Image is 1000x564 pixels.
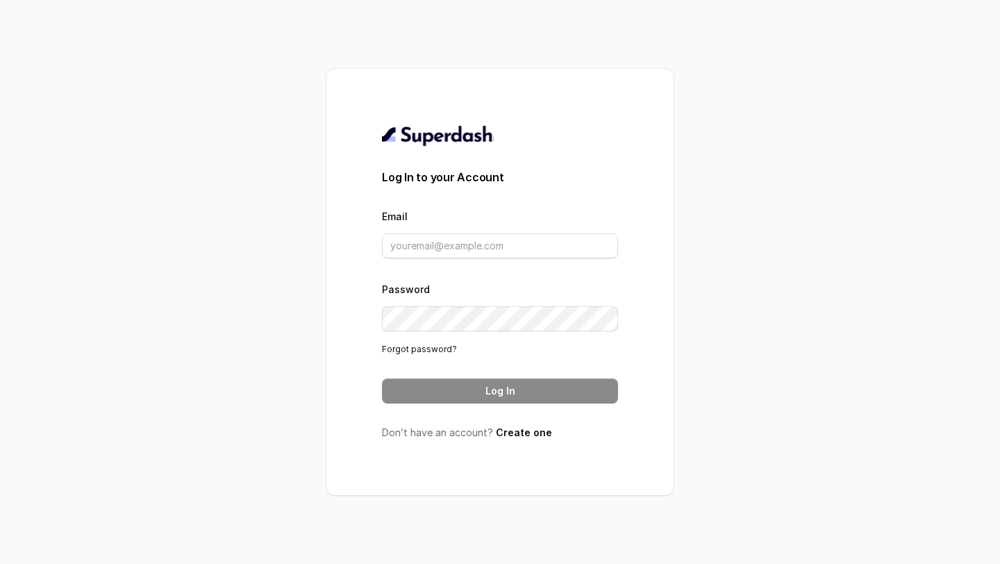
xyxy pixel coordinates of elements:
label: Password [382,283,430,295]
input: youremail@example.com [382,233,618,258]
button: Log In [382,379,618,404]
h3: Log In to your Account [382,169,618,185]
a: Create one [496,426,552,438]
a: Forgot password? [382,344,457,354]
label: Email [382,210,408,222]
img: light.svg [382,124,494,147]
p: Don’t have an account? [382,426,618,440]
